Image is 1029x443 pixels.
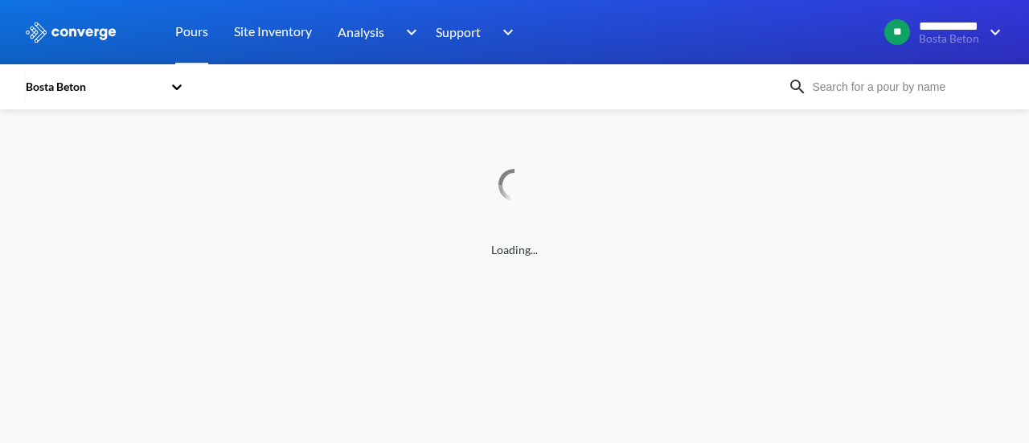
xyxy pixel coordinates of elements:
[919,33,979,45] span: Bosta Beton
[338,22,384,42] span: Analysis
[24,241,1005,259] span: Loading...
[436,22,481,42] span: Support
[396,23,421,42] img: downArrow.svg
[788,77,807,96] img: icon-search.svg
[979,23,1005,42] img: downArrow.svg
[807,78,1002,96] input: Search for a pour by name
[24,22,117,43] img: logo_ewhite.svg
[492,23,518,42] img: downArrow.svg
[24,78,162,96] div: Bosta Beton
